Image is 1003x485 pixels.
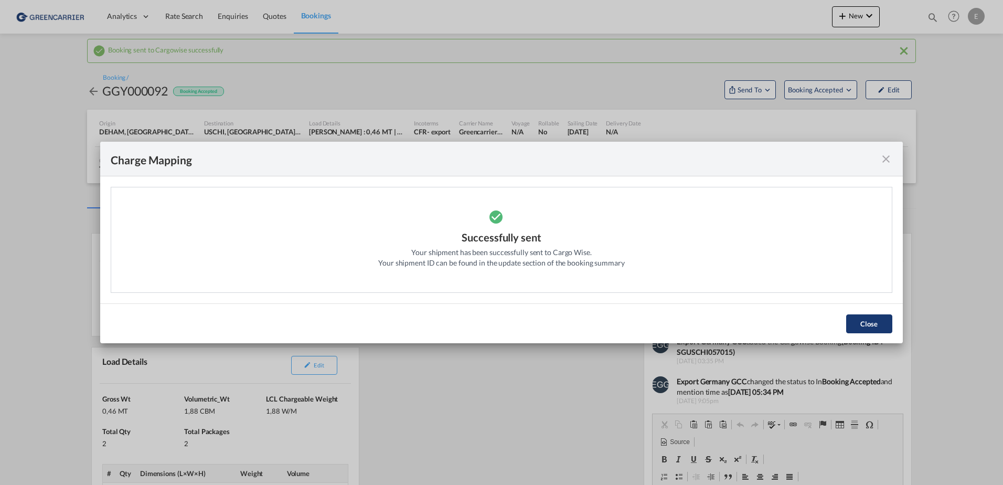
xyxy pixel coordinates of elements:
div: Your shipment has been successfully sent to Cargo Wise. [411,247,592,258]
div: Charge Mapping [111,152,192,165]
div: Your shipment ID can be found in the update section of the booking summary [378,258,625,268]
md-dialog: Please note ... [100,142,903,343]
button: Close [846,314,892,333]
md-icon: icon-close fg-AAA8AD cursor [880,153,892,165]
body: Editor, editor2 [10,10,240,22]
md-icon: icon-checkbox-marked-circle [488,204,515,230]
div: Successfully sent [462,230,541,247]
